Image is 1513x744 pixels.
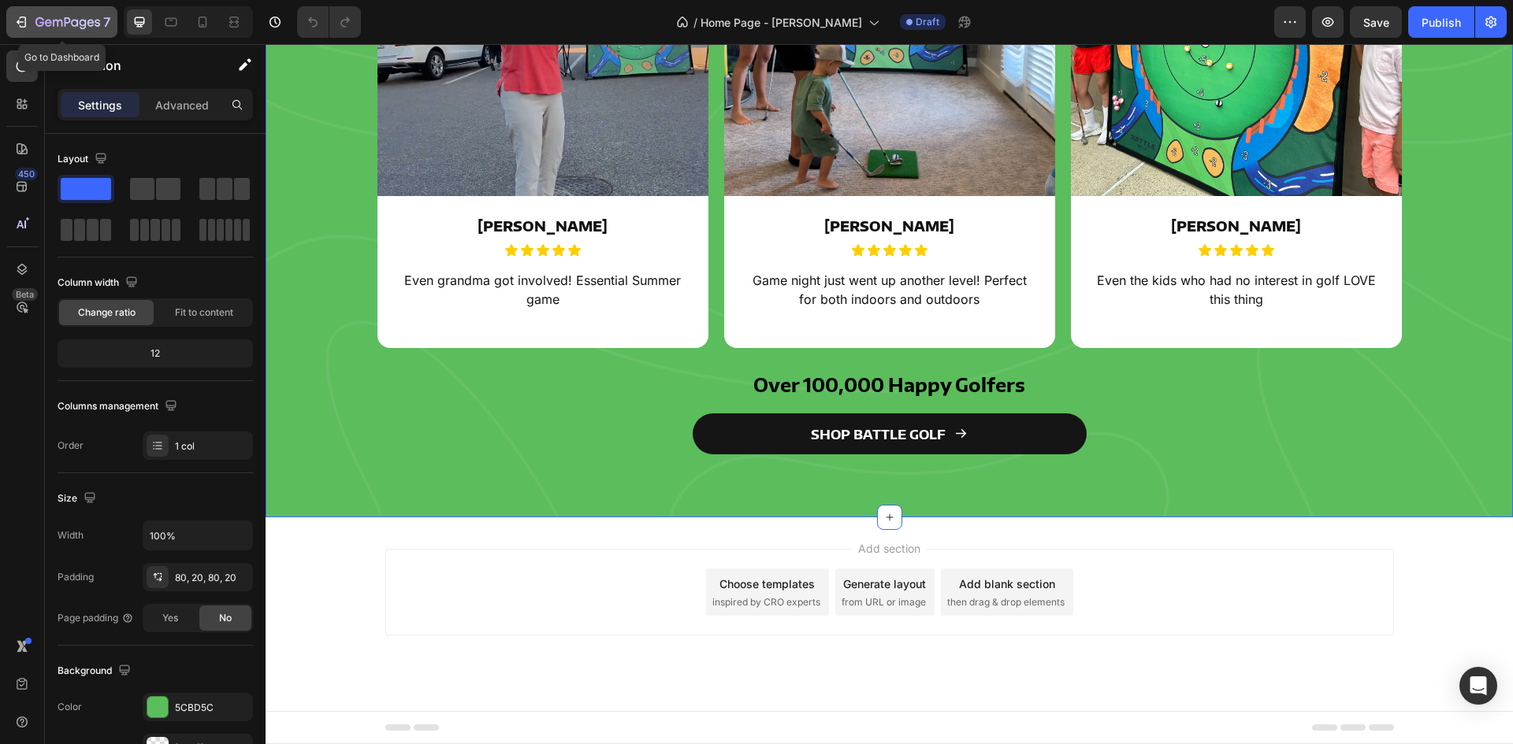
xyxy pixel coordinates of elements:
[479,227,769,265] p: Game night just went up another level! Perfect for both indoors and outdoors
[701,14,862,31] span: Home Page - [PERSON_NAME]
[219,611,232,625] span: No
[427,369,821,410] a: Shop Battle Golf
[1408,6,1474,38] button: Publish
[162,611,178,625] span: Yes
[6,6,117,38] button: 7
[58,149,110,170] div: Layout
[58,272,141,294] div: Column width
[175,305,233,320] span: Fit to content
[58,661,134,682] div: Background
[682,551,799,565] span: then drag & drop elements
[1350,6,1402,38] button: Save
[545,382,680,398] p: Shop Battle Golf
[454,531,549,548] div: Choose templates
[693,14,697,31] span: /
[143,521,252,550] input: Auto
[297,6,361,38] div: Undo/Redo
[12,288,38,301] div: Beta
[58,611,134,625] div: Page padding
[1459,667,1497,705] div: Open Intercom Messenger
[78,305,136,320] span: Change ratio
[103,13,110,31] p: 7
[58,396,180,417] div: Columns management
[175,571,249,585] div: 80, 20, 80, 20
[266,44,1513,744] iframe: To enrich screen reader interactions, please activate Accessibility in Grammarly extension settings
[826,227,1116,265] p: Even the kids who had no interest in golf LOVE this thing
[155,97,209,113] p: Advanced
[58,439,84,453] div: Order
[113,329,1135,352] p: Over 100,000 Happy Golfers
[15,168,38,180] div: 450
[175,439,249,453] div: 1 col
[479,172,769,191] p: [PERSON_NAME]
[826,172,1116,191] p: [PERSON_NAME]
[58,488,99,509] div: Size
[576,551,660,565] span: from URL or image
[693,531,790,548] div: Add blank section
[78,97,122,113] p: Settings
[76,56,206,75] p: Section
[61,342,250,365] div: 12
[916,15,939,29] span: Draft
[58,528,84,542] div: Width
[58,700,82,714] div: Color
[586,496,661,513] span: Add section
[447,551,555,565] span: inspired by CRO experts
[1422,14,1461,31] div: Publish
[1363,16,1389,29] span: Save
[578,531,660,548] div: Generate layout
[58,570,94,584] div: Padding
[175,701,249,715] div: 5CBD5C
